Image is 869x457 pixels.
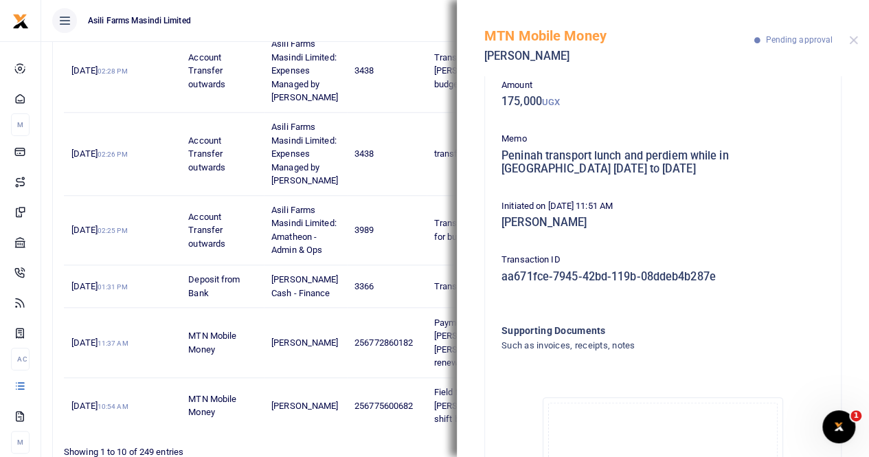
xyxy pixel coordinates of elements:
[501,149,824,176] h5: Peninah transport lunch and perdiem while in [GEOGRAPHIC_DATA] [DATE] to [DATE]
[849,36,858,45] button: Close
[271,274,338,298] span: [PERSON_NAME] Cash - Finance
[11,431,30,454] li: M
[98,403,128,410] small: 10:54 AM
[188,394,236,418] span: MTN Mobile Money
[71,225,127,235] span: [DATE]
[354,225,374,235] span: 3989
[188,331,236,355] span: MTN Mobile Money
[12,15,29,25] a: logo-small logo-large logo-large
[271,205,337,256] span: Asili Farms Masindi Limited: Amatheon - Admin & Ops
[354,337,413,348] span: 256772860182
[501,216,824,230] h5: [PERSON_NAME]
[434,218,521,242] span: Transfer to Amatheon for budget week 37
[188,212,225,249] span: Account Transfer outwards
[82,14,196,27] span: Asili Farms Masindi Limited
[434,387,523,424] span: Field faciliation for [PERSON_NAME] night shift billing
[11,113,30,136] li: M
[188,274,240,298] span: Deposit from Bank
[434,281,515,291] span: Transaction Deposit
[354,401,413,411] span: 256775600682
[354,148,374,159] span: 3438
[71,281,127,291] span: [DATE]
[98,227,128,234] small: 02:25 PM
[501,132,824,146] p: Memo
[822,410,855,443] iframe: Intercom live chat
[501,338,769,353] h4: Such as invoices, receipts, notes
[501,95,824,109] h5: 175,000
[354,65,374,76] span: 3438
[501,323,769,338] h4: Supporting Documents
[434,148,475,159] span: transfer to
[71,401,128,411] span: [DATE]
[501,199,824,214] p: Initiated on [DATE] 11:51 AM
[71,65,127,76] span: [DATE]
[188,135,225,172] span: Account Transfer outwards
[434,52,501,89] span: Transfer to [PERSON_NAME] budget week 37
[11,348,30,370] li: Ac
[484,27,754,44] h5: MTN Mobile Money
[98,283,128,291] small: 01:31 PM
[71,337,128,348] span: [DATE]
[271,401,338,411] span: [PERSON_NAME]
[484,49,754,63] h5: [PERSON_NAME]
[765,35,833,45] span: Pending approval
[501,253,824,267] p: Transaction ID
[850,410,861,421] span: 1
[271,337,338,348] span: [PERSON_NAME]
[98,151,128,158] small: 02:26 PM
[98,67,128,75] small: 02:28 PM
[71,148,127,159] span: [DATE]
[188,52,225,89] span: Account Transfer outwards
[354,281,374,291] span: 3366
[501,270,824,284] h5: aa671fce-7945-42bd-119b-08ddeb4b287e
[271,122,338,186] span: Asili Farms Masindi Limited: Expenses Managed by [PERSON_NAME]
[98,339,128,347] small: 11:37 AM
[501,78,824,93] p: Amount
[271,38,338,102] span: Asili Farms Masindi Limited: Expenses Managed by [PERSON_NAME]
[542,97,560,107] small: UGX
[434,317,521,368] span: Payment for [PERSON_NAME] and [PERSON_NAME] Visa renewal
[12,13,29,30] img: logo-small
